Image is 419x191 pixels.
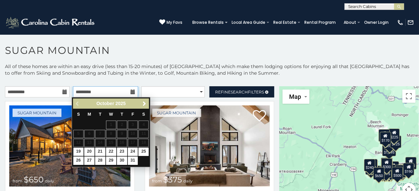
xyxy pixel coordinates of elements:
[45,178,54,183] span: daily
[149,105,270,187] img: The Bear At Sugar Mountain
[366,159,378,171] div: $210
[253,109,266,123] a: Add to favorites
[405,157,417,170] div: $155
[289,93,301,100] span: Map
[381,158,392,170] div: $190
[397,165,408,177] div: $345
[340,18,360,27] a: About
[9,105,131,187] a: Scenic Solitude from $650 daily
[117,157,127,165] a: 30
[96,101,114,106] span: October
[128,157,138,165] a: 31
[84,148,95,156] a: 20
[209,86,274,97] a: RefineSearchFilters
[106,157,116,165] a: 29
[142,112,145,117] span: Saturday
[99,112,101,117] span: Tuesday
[109,112,113,117] span: Wednesday
[95,148,105,156] a: 21
[381,158,392,171] div: $300
[121,112,123,117] span: Thursday
[379,166,391,178] div: $155
[379,129,390,142] div: $240
[384,166,395,178] div: $350
[397,19,404,26] img: phone-regular-white.png
[215,90,264,95] span: Refine Filters
[382,144,396,156] div: $1,095
[283,90,310,104] button: Change map style
[106,148,116,156] a: 22
[152,109,201,117] a: Sugar Mountain
[13,109,61,117] a: Sugar Mountain
[395,165,406,177] div: $195
[228,18,269,27] a: Local Area Guide
[167,19,182,25] span: My Favs
[380,165,392,178] div: $175
[9,105,131,187] img: Scenic Solitude
[132,112,134,117] span: Friday
[365,162,377,174] div: $355
[231,90,248,95] span: Search
[73,157,84,165] a: 26
[270,18,300,27] a: Real Estate
[5,16,96,29] img: White-1-2.png
[73,148,84,156] a: 19
[381,158,393,170] div: $265
[301,18,339,27] a: Rental Program
[189,18,227,27] a: Browse Rentals
[364,159,375,171] div: $240
[77,112,80,117] span: Sunday
[138,148,149,156] a: 25
[13,178,22,183] span: from
[380,132,391,144] div: $170
[149,105,270,187] a: The Bear At Sugar Mountain from $375 daily
[407,19,414,26] img: mail-regular-white.png
[373,167,385,179] div: $650
[184,178,193,183] span: daily
[390,135,401,148] div: $125
[142,101,147,106] span: Next
[384,137,395,149] div: $350
[88,112,91,117] span: Monday
[95,157,105,165] a: 28
[164,175,182,184] span: $375
[389,129,400,141] div: $225
[367,160,378,172] div: $225
[159,19,182,26] a: My Favs
[117,148,127,156] a: 23
[128,148,138,156] a: 24
[403,163,414,175] div: $190
[115,101,126,106] span: 2025
[24,175,44,184] span: $650
[402,90,416,103] button: Toggle fullscreen view
[84,157,95,165] a: 27
[392,167,403,179] div: $500
[388,161,399,174] div: $200
[140,99,148,108] a: Next
[361,18,392,27] a: Owner Login
[152,178,162,183] span: from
